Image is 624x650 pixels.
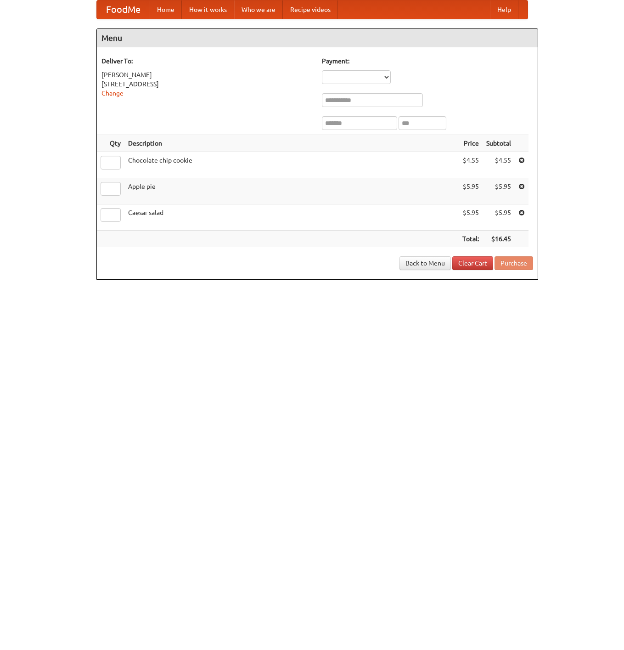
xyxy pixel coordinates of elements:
[322,57,533,66] h5: Payment:
[97,0,150,19] a: FoodMe
[101,79,313,89] div: [STREET_ADDRESS]
[101,70,313,79] div: [PERSON_NAME]
[182,0,234,19] a: How it works
[399,256,451,270] a: Back to Menu
[283,0,338,19] a: Recipe videos
[234,0,283,19] a: Who we are
[452,256,493,270] a: Clear Cart
[124,152,459,178] td: Chocolate chip cookie
[150,0,182,19] a: Home
[483,204,515,231] td: $5.95
[483,152,515,178] td: $4.55
[459,135,483,152] th: Price
[459,178,483,204] td: $5.95
[97,29,538,47] h4: Menu
[124,204,459,231] td: Caesar salad
[483,231,515,248] th: $16.45
[483,178,515,204] td: $5.95
[490,0,518,19] a: Help
[124,178,459,204] td: Apple pie
[101,90,124,97] a: Change
[459,204,483,231] td: $5.95
[495,256,533,270] button: Purchase
[97,135,124,152] th: Qty
[101,57,313,66] h5: Deliver To:
[459,152,483,178] td: $4.55
[483,135,515,152] th: Subtotal
[124,135,459,152] th: Description
[459,231,483,248] th: Total:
